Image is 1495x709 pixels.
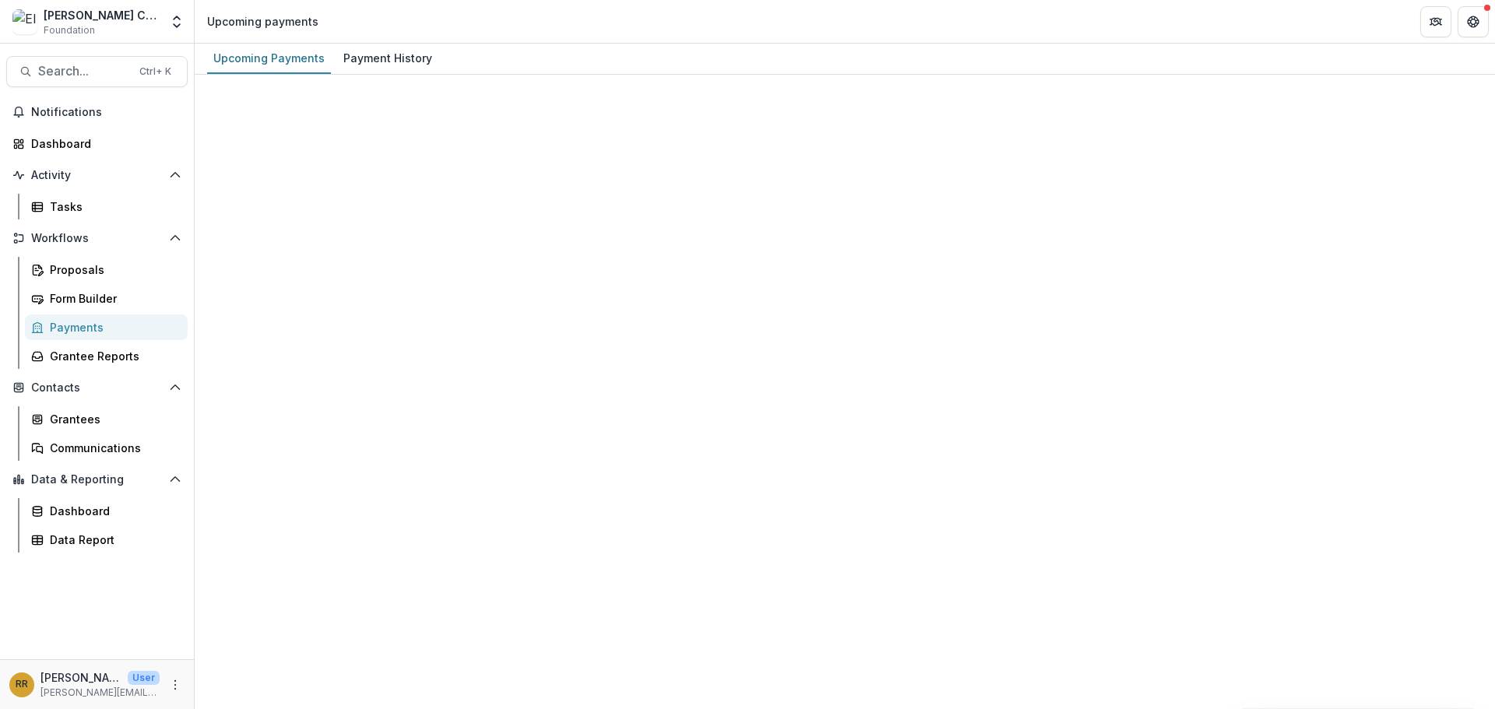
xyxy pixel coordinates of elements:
[40,669,121,686] p: [PERSON_NAME]
[136,63,174,80] div: Ctrl + K
[128,671,160,685] p: User
[6,56,188,87] button: Search...
[31,169,163,182] span: Activity
[50,261,175,278] div: Proposals
[50,198,175,215] div: Tasks
[25,435,188,461] a: Communications
[50,348,175,364] div: Grantee Reports
[166,6,188,37] button: Open entity switcher
[31,381,163,395] span: Contacts
[31,232,163,245] span: Workflows
[6,467,188,492] button: Open Data & Reporting
[166,676,185,694] button: More
[31,135,175,152] div: Dashboard
[207,44,331,74] a: Upcoming Payments
[207,13,318,30] div: Upcoming payments
[50,411,175,427] div: Grantees
[25,406,188,432] a: Grantees
[207,47,331,69] div: Upcoming Payments
[50,440,175,456] div: Communications
[25,527,188,553] a: Data Report
[6,100,188,125] button: Notifications
[50,290,175,307] div: Form Builder
[337,44,438,74] a: Payment History
[25,498,188,524] a: Dashboard
[31,473,163,486] span: Data & Reporting
[6,375,188,400] button: Open Contacts
[25,257,188,283] a: Proposals
[1420,6,1451,37] button: Partners
[6,131,188,156] a: Dashboard
[6,163,188,188] button: Open Activity
[50,503,175,519] div: Dashboard
[16,679,28,690] div: Randal Rosman
[6,226,188,251] button: Open Workflows
[50,319,175,335] div: Payments
[38,64,130,79] span: Search...
[25,314,188,340] a: Payments
[40,686,160,700] p: [PERSON_NAME][EMAIL_ADDRESS][DOMAIN_NAME]
[50,532,175,548] div: Data Report
[337,47,438,69] div: Payment History
[31,106,181,119] span: Notifications
[25,194,188,219] a: Tasks
[1458,6,1489,37] button: Get Help
[25,343,188,369] a: Grantee Reports
[12,9,37,34] img: Ella Fitzgerald Charitable Foundation
[44,23,95,37] span: Foundation
[44,7,160,23] div: [PERSON_NAME] Charitable Foundation
[25,286,188,311] a: Form Builder
[201,10,325,33] nav: breadcrumb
